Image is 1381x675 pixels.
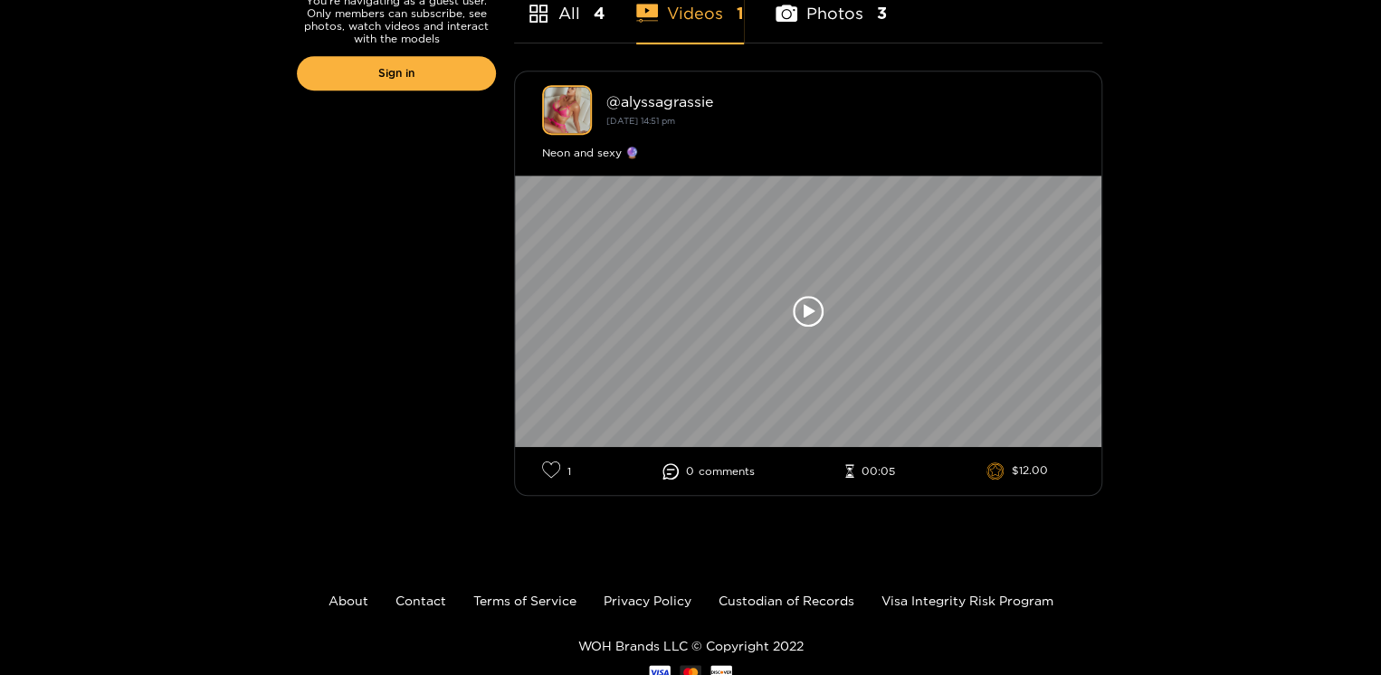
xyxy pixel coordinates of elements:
[329,594,368,607] a: About
[845,464,895,479] li: 00:05
[737,2,744,24] span: 1
[528,3,549,24] span: appstore
[606,116,675,126] small: [DATE] 14:51 pm
[881,594,1053,607] a: Visa Integrity Risk Program
[719,594,854,607] a: Custodian of Records
[297,56,496,90] a: Sign in
[986,462,1048,480] li: $12.00
[606,93,1074,109] div: @ alyssagrassie
[542,144,1074,162] div: Neon and sexy 🔮
[604,594,691,607] a: Privacy Policy
[662,463,755,480] li: 0
[473,594,576,607] a: Terms of Service
[542,85,592,135] img: alyssagrassie
[542,461,571,481] li: 1
[877,2,887,24] span: 3
[395,594,446,607] a: Contact
[699,465,755,478] span: comment s
[594,2,605,24] span: 4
